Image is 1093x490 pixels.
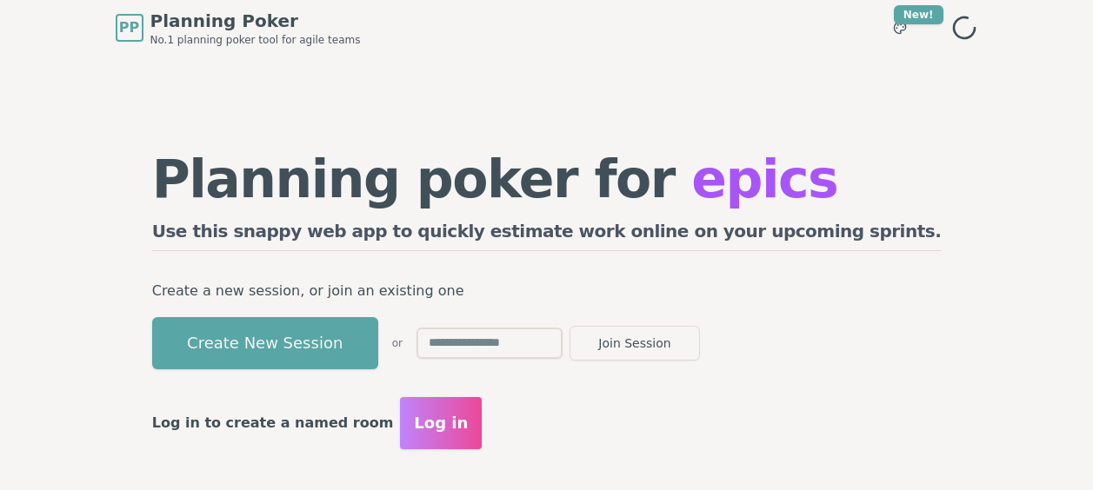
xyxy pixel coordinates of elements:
[570,326,700,361] button: Join Session
[152,219,942,251] h2: Use this snappy web app to quickly estimate work online on your upcoming sprints.
[894,5,943,24] div: New!
[884,12,916,43] button: New!
[414,411,468,435] span: Log in
[392,336,403,350] span: or
[116,9,361,47] a: PPPlanning PokerNo.1 planning poker tool for agile teams
[150,9,361,33] span: Planning Poker
[152,317,378,369] button: Create New Session
[119,17,139,38] span: PP
[400,397,482,449] button: Log in
[152,411,394,435] p: Log in to create a named room
[152,153,942,205] h1: Planning poker for
[691,149,837,209] span: epics
[152,279,942,303] p: Create a new session, or join an existing one
[150,33,361,47] span: No.1 planning poker tool for agile teams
